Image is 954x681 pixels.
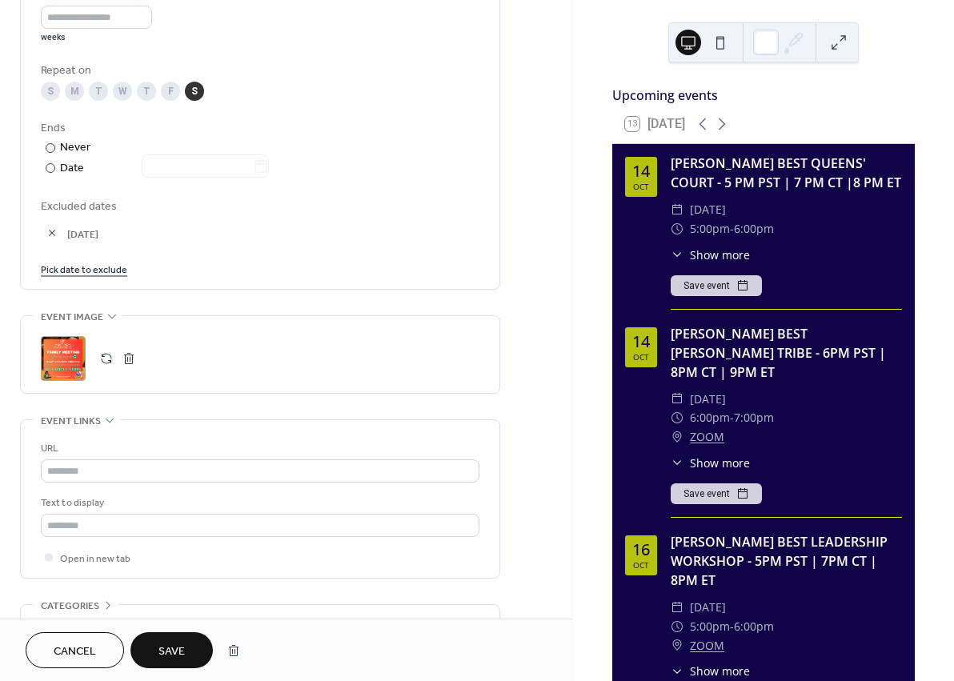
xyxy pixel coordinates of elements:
div: [PERSON_NAME] BEST LEADERSHIP WORKSHOP - 5PM PST | 7PM CT | 8PM ET [671,532,902,590]
div: [PERSON_NAME] BEST [PERSON_NAME] TRIBE - 6PM PST | 8PM CT | 9PM ET [671,324,902,382]
div: ​ [671,598,683,617]
div: ​ [671,427,683,447]
span: - [730,219,734,238]
span: [DATE] [690,390,726,409]
div: Oct [633,353,649,361]
div: [PERSON_NAME] BEST QUEENS' COURT - 5 PM PST | 7 PM CT |8 PM ET [671,154,902,192]
button: ​Show more [671,663,750,679]
div: URL [41,440,476,457]
div: 14 [632,163,650,179]
div: Date [60,159,269,178]
div: ; [41,336,86,381]
div: F [161,82,180,101]
div: ​ [671,455,683,471]
button: Save event [671,275,762,296]
span: Event image [41,309,103,326]
span: 6:00pm [734,219,774,238]
div: ​ [671,219,683,238]
div: Text to display [41,495,476,511]
span: Pick date to exclude [41,262,127,278]
span: [DATE] [690,598,726,617]
div: 14 [632,334,650,350]
div: 16 [632,542,650,558]
div: weeks [41,32,152,43]
span: Show more [690,246,750,263]
span: Excluded dates [41,198,479,215]
span: 5:00pm [690,219,730,238]
span: Save [158,643,185,660]
div: W [113,82,132,101]
span: - [730,408,734,427]
a: ZOOM [690,636,724,655]
span: Show more [690,455,750,471]
div: ​ [671,408,683,427]
div: S [185,82,204,101]
div: T [89,82,108,101]
div: Oct [633,561,649,569]
span: - [730,617,734,636]
span: Cancel [54,643,96,660]
span: [DATE] [67,226,479,242]
span: Categories [41,598,99,615]
div: T [137,82,156,101]
div: Repeat on [41,62,476,79]
div: ​ [671,246,683,263]
span: 6:00pm [690,408,730,427]
div: Ends [41,120,476,137]
a: ZOOM [690,427,724,447]
div: ••• [21,605,499,639]
div: Upcoming events [612,86,915,105]
span: Show more [690,663,750,679]
div: ​ [671,390,683,409]
div: ​ [671,636,683,655]
div: ​ [671,617,683,636]
button: Cancel [26,632,124,668]
div: Never [60,139,91,156]
span: Event links [41,413,101,430]
span: [DATE] [690,200,726,219]
div: ​ [671,663,683,679]
span: 7:00pm [734,408,774,427]
span: 5:00pm [690,617,730,636]
span: 6:00pm [734,617,774,636]
button: ​Show more [671,455,750,471]
button: ​Show more [671,246,750,263]
span: Open in new tab [60,551,130,567]
div: S [41,82,60,101]
button: Save event [671,483,762,504]
div: M [65,82,84,101]
button: Save [130,632,213,668]
div: ​ [671,200,683,219]
div: Oct [633,182,649,190]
